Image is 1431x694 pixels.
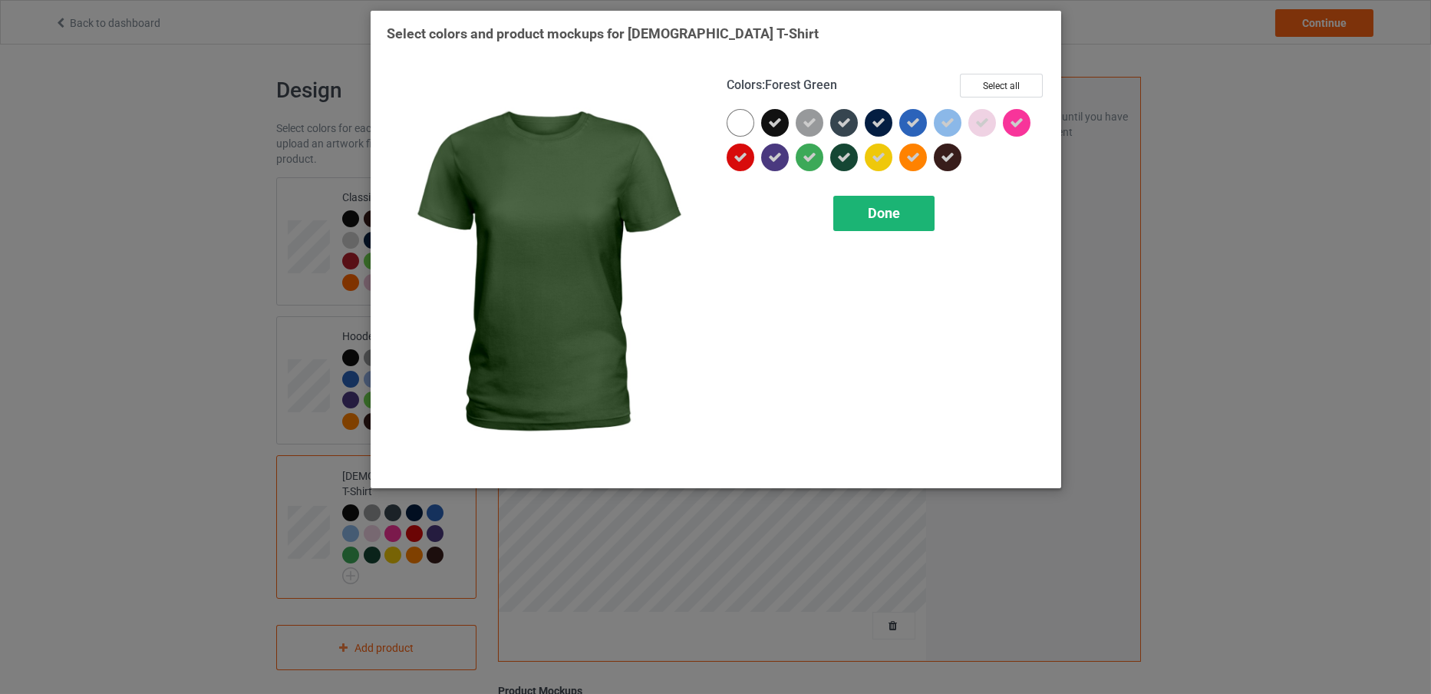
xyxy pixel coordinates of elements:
[868,205,900,221] span: Done
[727,78,837,94] h4: :
[765,78,837,92] span: Forest Green
[960,74,1043,97] button: Select all
[727,78,762,92] span: Colors
[387,74,705,472] img: regular.jpg
[387,25,819,41] span: Select colors and product mockups for [DEMOGRAPHIC_DATA] T-Shirt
